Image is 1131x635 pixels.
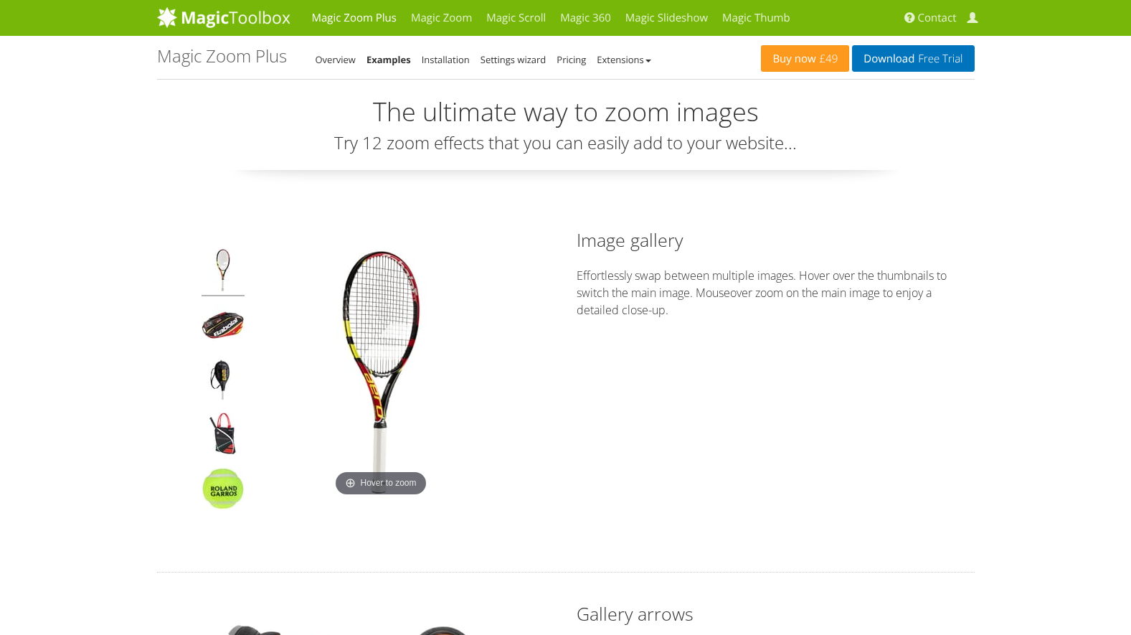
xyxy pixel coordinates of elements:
span: Free Trial [914,53,962,65]
img: Magic Zoom Plus - Examples [202,413,245,460]
img: MagicToolbox.com - Image tools for your website [157,6,290,28]
a: Installation [422,53,470,66]
img: Magic Zoom Plus - Examples [202,304,245,351]
span: Contact [918,11,957,25]
span: £49 [816,53,838,65]
img: Magic Zoom Plus - Examples [255,249,506,500]
a: Magic Zoom Plus - ExamplesHover to zoom [255,249,506,500]
a: Buy now£49 [761,45,849,72]
h2: Image gallery [577,227,975,253]
h1: Magic Zoom Plus [157,47,287,65]
h3: Try 12 zoom effects that you can easily add to your website... [157,133,975,152]
h2: The ultimate way to zoom images [157,98,975,126]
h2: Gallery arrows [577,601,975,626]
a: Settings wizard [481,53,546,66]
img: Magic Zoom Plus - Examples [202,358,245,405]
a: Extensions [597,53,650,66]
p: Effortlessly swap between multiple images. Hover over the thumbnails to switch the main image. Mo... [577,267,975,319]
img: Magic Zoom Plus - Examples [202,249,245,296]
a: Overview [316,53,356,66]
img: Magic Zoom Plus - Examples [202,467,245,514]
a: DownloadFree Trial [852,45,974,72]
a: Examples [366,53,411,66]
a: Pricing [557,53,586,66]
